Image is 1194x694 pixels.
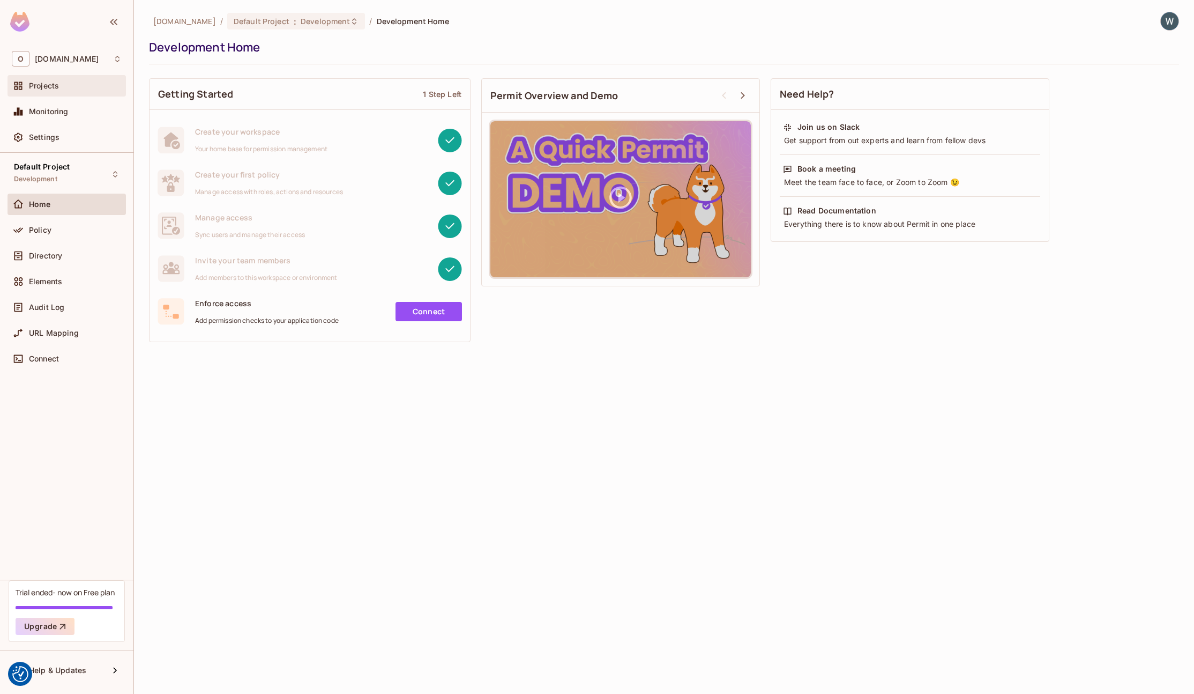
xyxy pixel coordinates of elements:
span: O [12,51,29,67]
span: Directory [29,252,62,260]
img: Revisit consent button [12,666,28,682]
span: Add members to this workspace or environment [195,274,338,282]
div: Everything there is to know about Permit in one place [783,219,1037,230]
span: : [293,17,297,26]
div: 1 Step Left [423,89,461,99]
div: Read Documentation [797,205,876,216]
img: SReyMgAAAABJRU5ErkJggg== [10,12,29,32]
span: Default Project [14,163,70,171]
div: Get support from out experts and learn from fellow devs [783,135,1037,146]
span: Sync users and manage their access [195,231,305,239]
button: Consent Preferences [12,666,28,682]
span: Policy [29,226,51,234]
span: URL Mapping [29,329,79,337]
span: Manage access with roles, actions and resources [195,188,343,196]
span: Projects [29,82,59,90]
span: Monitoring [29,107,69,116]
span: Development [14,175,57,183]
li: / [220,16,223,26]
div: Meet the team face to face, or Zoom to Zoom 😉 [783,177,1037,188]
img: Web Team [1161,12,1178,30]
span: Connect [29,355,59,363]
li: / [369,16,372,26]
span: Development [301,16,350,26]
span: Development Home [377,16,449,26]
div: Trial ended- now on Free plan [16,587,115,597]
span: the active workspace [153,16,216,26]
span: Your home base for permission management [195,145,327,153]
span: Elements [29,277,62,286]
span: Create your workspace [195,127,327,137]
span: Settings [29,133,59,142]
button: Upgrade [16,618,74,635]
span: Audit Log [29,303,64,312]
span: Add permission checks to your application code [195,316,339,325]
span: Workspace: oxylabs.io [35,55,99,63]
div: Book a meeting [797,164,856,174]
span: Invite your team members [195,255,338,265]
span: Need Help? [780,87,834,101]
span: Help & Updates [29,666,86,675]
span: Permit Overview and Demo [490,89,618,102]
span: Manage access [195,212,305,223]
span: Home [29,200,51,209]
div: Join us on Slack [797,122,860,132]
span: Create your first policy [195,169,343,180]
div: Development Home [149,39,1174,55]
span: Enforce access [195,298,339,308]
a: Connect [395,302,462,321]
span: Default Project [234,16,289,26]
span: Getting Started [158,87,233,101]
